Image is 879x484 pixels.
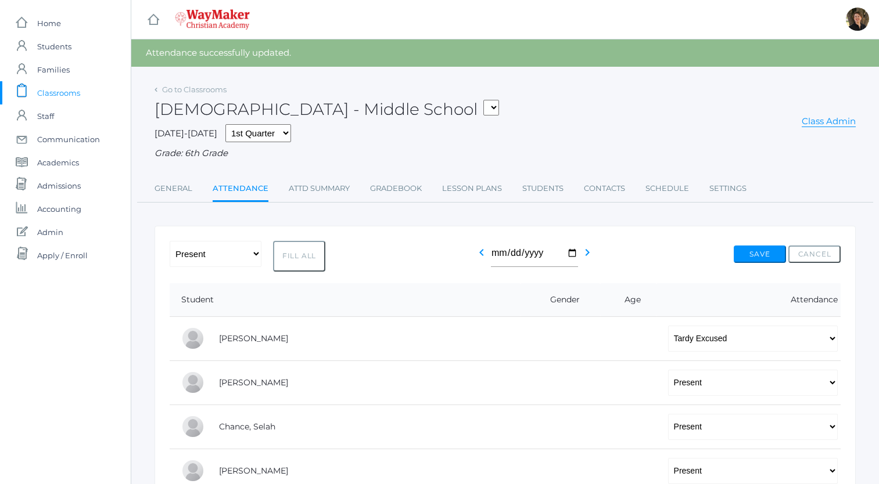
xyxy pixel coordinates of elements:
a: Contacts [584,177,625,200]
th: Gender [521,283,601,317]
a: Settings [709,177,747,200]
span: Accounting [37,197,81,221]
th: Attendance [656,283,841,317]
span: Students [37,35,71,58]
a: [PERSON_NAME] [219,377,288,388]
span: Admin [37,221,63,244]
span: Apply / Enroll [37,244,88,267]
a: Attendance [213,177,268,202]
span: Academics [37,151,79,174]
img: waymaker-logo-stack-white-1602f2b1af18da31a5905e9982d058868370996dac5278e84edea6dabf9a3315.png [175,9,250,30]
a: [PERSON_NAME] [219,465,288,476]
a: [PERSON_NAME] [219,333,288,344]
h2: [DEMOGRAPHIC_DATA] - Middle School [155,100,499,118]
a: Students [522,177,564,200]
i: chevron_right [580,245,594,259]
div: Gabby Brozek [181,371,204,394]
i: chevron_left [475,245,489,259]
span: [DATE]-[DATE] [155,128,217,139]
div: Levi Erner [181,459,204,482]
span: Classrooms [37,81,80,104]
div: Selah Chance [181,415,204,438]
button: Fill All [273,241,325,272]
span: Communication [37,128,100,151]
a: General [155,177,192,200]
a: Gradebook [370,177,422,200]
a: chevron_left [475,251,489,262]
a: Attd Summary [289,177,350,200]
th: Student [170,283,521,317]
div: Grade: 6th Grade [155,147,856,160]
button: Save [734,245,786,263]
div: Dianna Renz [846,8,869,31]
div: Attendance successfully updated. [131,39,879,67]
button: Cancel [788,245,841,263]
a: Lesson Plans [442,177,502,200]
div: Josey Baker [181,327,204,350]
a: chevron_right [580,251,594,262]
span: Admissions [37,174,81,197]
th: Age [600,283,656,317]
span: Home [37,12,61,35]
a: Go to Classrooms [162,85,227,94]
a: Schedule [645,177,689,200]
span: Families [37,58,70,81]
a: Class Admin [802,115,856,127]
a: Chance, Selah [219,421,275,432]
span: Staff [37,104,54,128]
